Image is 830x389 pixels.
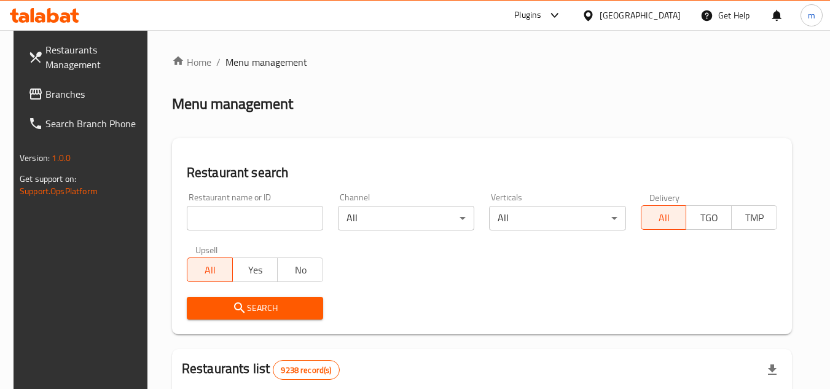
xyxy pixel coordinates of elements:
h2: Restaurant search [187,163,777,182]
button: All [187,257,233,282]
span: All [192,261,228,279]
button: No [277,257,323,282]
button: All [641,205,687,230]
span: Version: [20,150,50,166]
span: No [283,261,318,279]
button: Yes [232,257,278,282]
a: Restaurants Management [18,35,152,79]
span: m [808,9,815,22]
a: Branches [18,79,152,109]
h2: Menu management [172,94,293,114]
div: Total records count [273,360,339,380]
span: Restaurants Management [45,42,143,72]
nav: breadcrumb [172,55,792,69]
span: Get support on: [20,171,76,187]
span: TGO [691,209,727,227]
span: 1.0.0 [52,150,71,166]
button: TMP [731,205,777,230]
div: All [338,206,474,230]
a: Search Branch Phone [18,109,152,138]
button: Search [187,297,323,320]
button: TGO [686,205,732,230]
label: Delivery [649,193,680,202]
a: Support.OpsPlatform [20,183,98,199]
span: Branches [45,87,143,101]
span: TMP [737,209,772,227]
input: Search for restaurant name or ID.. [187,206,323,230]
li: / [216,55,221,69]
span: All [646,209,682,227]
span: Search [197,301,313,316]
span: Yes [238,261,273,279]
label: Upsell [195,245,218,254]
div: Export file [758,355,787,385]
div: Plugins [514,8,541,23]
div: [GEOGRAPHIC_DATA] [600,9,681,22]
h2: Restaurants list [182,360,340,380]
span: Search Branch Phone [45,116,143,131]
span: Menu management [225,55,307,69]
a: Home [172,55,211,69]
span: 9238 record(s) [273,364,339,376]
div: All [489,206,625,230]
